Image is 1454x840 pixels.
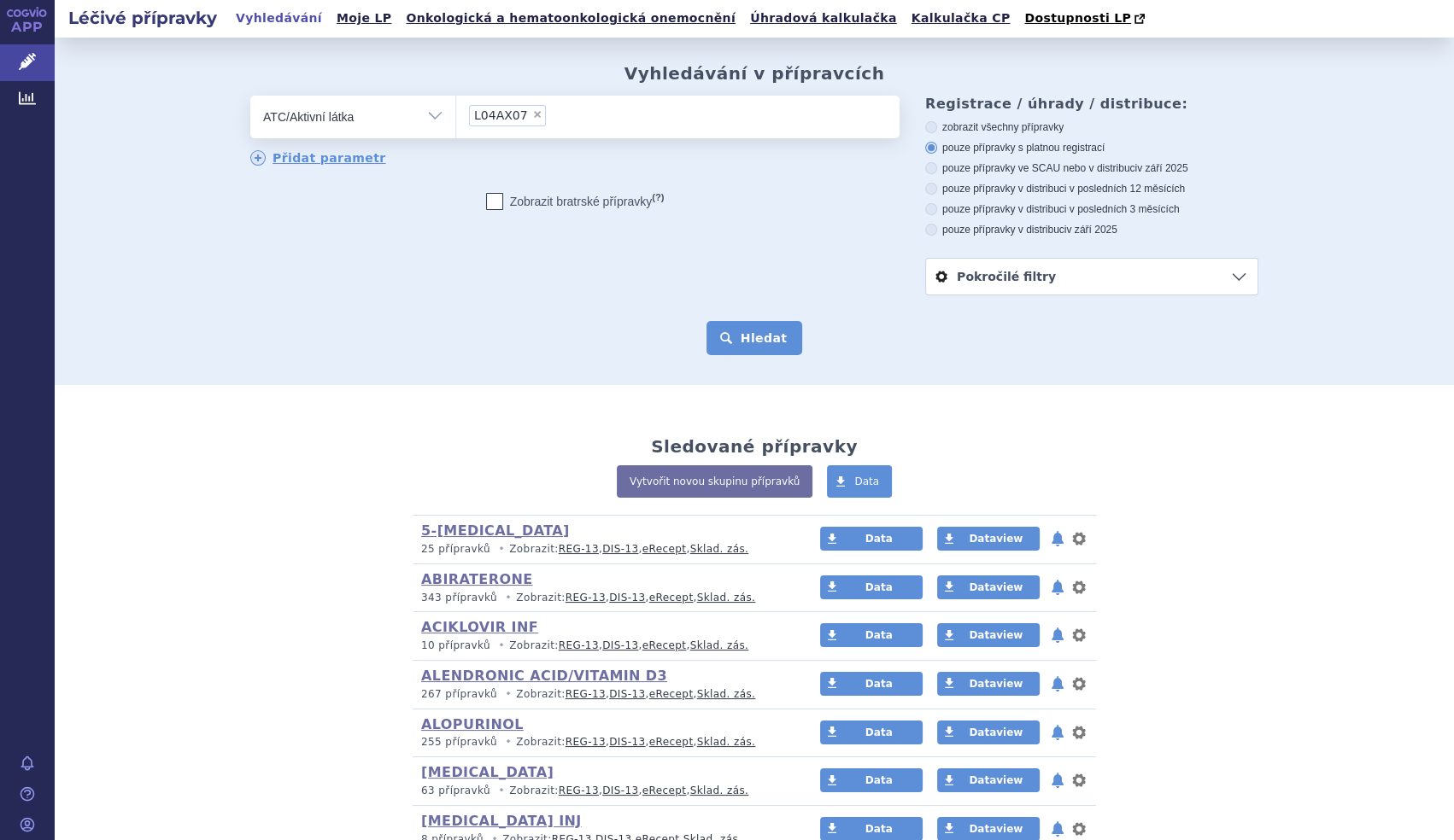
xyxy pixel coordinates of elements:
[865,581,893,593] span: Data
[706,321,803,355] button: Hledat
[421,813,582,829] a: [MEDICAL_DATA] INJ
[820,527,923,551] a: Data
[865,726,893,738] span: Data
[1049,722,1066,743] button: notifikace
[501,591,516,605] i: •
[421,784,788,798] p: Zobrazit: , , ,
[421,687,788,702] p: Zobrazit: , , ,
[969,823,1023,835] span: Dataview
[820,768,923,792] a: Data
[566,688,606,700] a: REG-13
[969,581,1023,593] span: Dataview
[421,522,570,539] a: 5-[MEDICAL_DATA]
[1019,7,1153,31] a: Dostupnosti LP
[1049,674,1066,694] button: notifikace
[969,678,1023,690] span: Dataview
[820,720,923,744] a: Data
[697,592,756,604] a: Sklad. zás.
[697,688,756,700] a: Sklad. zás.
[925,182,1258,195] label: pouze přípravky v distribuci v posledních 12 měsících
[421,592,497,604] span: 343 přípravků
[1070,577,1088,598] button: nastavení
[652,192,664,203] abbr: (?)
[566,736,606,748] a: REG-13
[421,668,667,684] a: ALENDRONIC ACID/VITAMIN D3
[1070,674,1088,694] button: nastavení
[925,223,1258,236] label: pouze přípravky v distribuci
[617,465,812,498] a: Vytvořit novou skupinu přípravků
[937,575,1040,599] a: Dataview
[820,672,923,696] a: Data
[602,785,638,796] a: DIS-13
[865,823,893,835] span: Data
[609,736,645,748] a: DIS-13
[969,629,1023,641] span: Dataview
[649,688,694,700] a: eRecept
[937,768,1040,792] a: Dataview
[690,543,749,555] a: Sklad. zás.
[486,193,665,210] label: Zobrazit bratrské přípravky
[231,7,327,30] a: Vyhledávání
[969,726,1023,738] span: Dataview
[827,465,892,498] a: Data
[925,202,1258,216] label: pouze přípravky v distribuci v posledních 3 měsících
[1070,625,1088,645] button: nastavení
[624,63,885,84] h2: Vyhledávání v přípravcích
[865,774,893,786] span: Data
[820,623,923,647] a: Data
[551,104,560,125] input: L04AX07
[925,120,1258,134] label: zobrazit všechny přípravky
[1049,625,1066,645] button: notifikace
[1049,528,1066,549] button: notifikace
[690,785,749,796] a: Sklad. zás.
[501,735,516,750] i: •
[690,639,749,651] a: Sklad. zás.
[649,592,694,604] a: eRecept
[906,7,1016,30] a: Kalkulačka CP
[421,542,788,557] p: Zobrazit: , , ,
[745,7,902,30] a: Úhradová kalkulačka
[401,7,741,30] a: Onkologická a hematoonkologická onemocnění
[865,678,893,690] span: Data
[925,96,1258,112] h3: Registrace / úhrady / distribuce:
[602,639,638,651] a: DIS-13
[421,716,524,732] a: ALOPURINOL
[642,785,687,796] a: eRecept
[609,592,645,604] a: DIS-13
[649,736,694,748] a: eRecept
[937,672,1040,696] a: Dataview
[559,543,599,555] a: REG-13
[937,623,1040,647] a: Dataview
[421,571,532,587] a: ABIRATERONE
[474,109,528,121] span: DIMETHYL-FUMARÁT
[642,639,687,651] a: eRecept
[421,639,788,653] p: Zobrazit: , , ,
[250,150,386,166] a: Přidat parametr
[532,109,542,120] span: ×
[1070,722,1088,743] button: nastavení
[854,475,879,487] span: Data
[421,591,788,605] p: Zobrazit: , , ,
[820,575,923,599] a: Data
[55,6,231,30] h2: Léčivé přípravky
[494,542,509,557] i: •
[1070,819,1088,839] button: nastavení
[1049,577,1066,598] button: notifikace
[1049,819,1066,839] button: notifikace
[697,736,756,748] a: Sklad. zás.
[559,785,599,796] a: REG-13
[1066,224,1117,236] span: v září 2025
[925,141,1258,155] label: pouze přípravky s platnou registrací
[1070,770,1088,790] button: nastavení
[1070,528,1088,549] button: nastavení
[602,543,638,555] a: DIS-13
[494,784,509,798] i: •
[1137,162,1187,174] span: v září 2025
[501,687,516,702] i: •
[651,436,858,457] h2: Sledované přípravky
[969,774,1023,786] span: Dataview
[1049,770,1066,790] button: notifikace
[937,720,1040,744] a: Dataview
[421,764,554,780] a: [MEDICAL_DATA]
[421,639,490,651] span: 10 přípravků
